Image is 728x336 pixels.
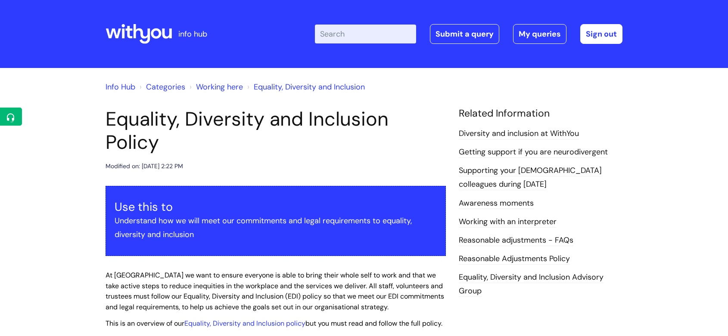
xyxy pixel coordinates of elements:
a: Working with an interpreter [459,216,557,228]
div: Modified on: [DATE] 2:22 PM [106,161,183,172]
div: | - [315,24,622,44]
a: Submit a query [430,24,499,44]
a: Sign out [580,24,622,44]
a: Diversity and inclusion at WithYou [459,128,579,139]
a: Getting support if you are neurodivergent [459,147,608,158]
a: Categories [146,82,185,92]
a: Equality, Diversity and Inclusion [254,82,365,92]
li: Solution home [137,80,185,94]
span: This is an overview of our but you must read and follow the full policy. [106,319,442,328]
li: Working here [187,80,243,94]
a: Awareness moments [459,198,534,209]
a: Supporting your [DEMOGRAPHIC_DATA] colleagues during [DATE] [459,165,602,190]
a: Working here [196,82,243,92]
a: Equality, Diversity and Inclusion policy [184,319,305,328]
h1: Equality, Diversity and Inclusion Policy [106,108,446,154]
a: Reasonable Adjustments Policy [459,253,570,265]
h4: Related Information [459,108,622,120]
a: Reasonable adjustments - FAQs [459,235,573,246]
p: info hub [178,27,207,41]
a: Equality, Diversity and Inclusion Advisory Group [459,272,604,297]
a: Info Hub [106,82,135,92]
p: Understand how we will meet our commitments and legal requirements to equality, diversity and inc... [115,214,437,242]
h3: Use this to [115,200,437,214]
li: Equality, Diversity and Inclusion [245,80,365,94]
span: At [GEOGRAPHIC_DATA] we want to ensure everyone is able to bring their whole self to work and tha... [106,271,444,311]
a: My queries [513,24,566,44]
input: Search [315,25,416,43]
